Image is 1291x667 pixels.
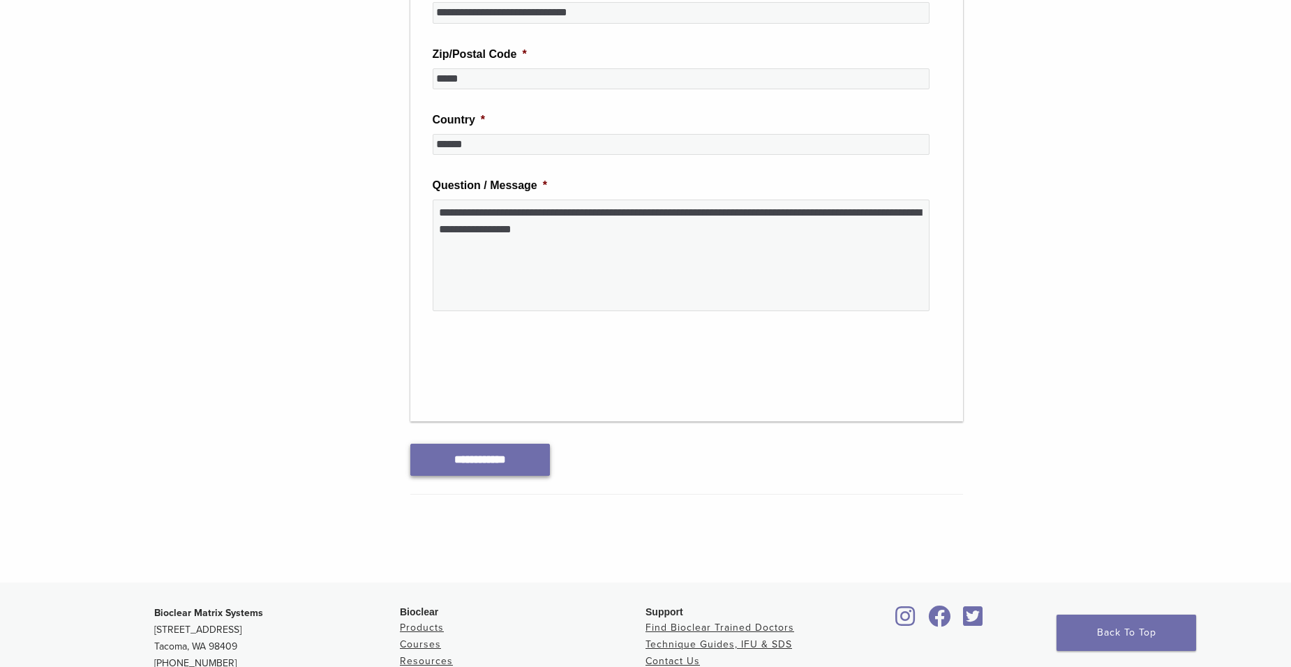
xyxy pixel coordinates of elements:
a: Back To Top [1057,615,1196,651]
a: Bioclear [923,614,955,628]
label: Country [433,113,486,128]
iframe: reCAPTCHA [433,333,645,388]
a: Courses [400,638,441,650]
a: Bioclear [891,614,920,628]
a: Technique Guides, IFU & SDS [645,638,792,650]
strong: Bioclear Matrix Systems [154,607,263,619]
label: Zip/Postal Code [433,47,527,62]
label: Question / Message [433,179,548,193]
a: Bioclear [958,614,987,628]
a: Products [400,622,444,634]
a: Contact Us [645,655,700,667]
a: Find Bioclear Trained Doctors [645,622,794,634]
a: Resources [400,655,453,667]
span: Support [645,606,683,617]
span: Bioclear [400,606,438,617]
